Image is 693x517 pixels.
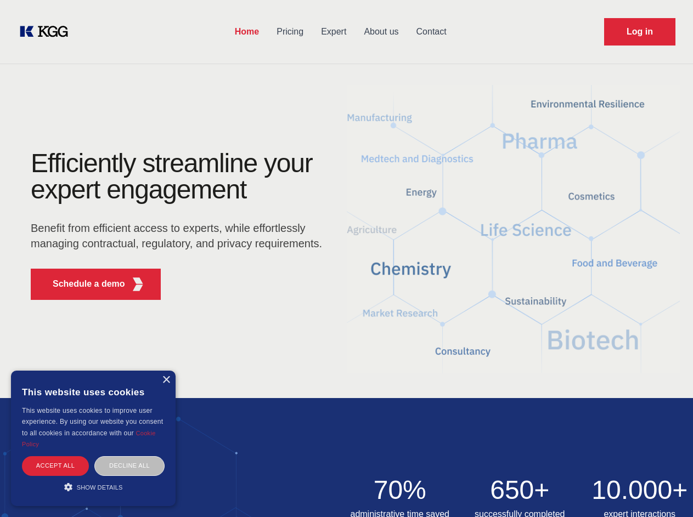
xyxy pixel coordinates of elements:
a: Contact [408,18,455,46]
div: Show details [22,481,165,492]
div: Accept all [22,456,89,475]
iframe: Chat Widget [638,464,693,517]
div: This website uses cookies [22,379,165,405]
div: Decline all [94,456,165,475]
h2: 70% [347,477,454,503]
img: KGG Fifth Element RED [131,277,145,291]
div: Close [162,376,170,384]
a: Pricing [268,18,312,46]
a: Request Demo [604,18,675,46]
img: KGG Fifth Element RED [347,71,680,387]
h1: Efficiently streamline your expert engagement [31,150,329,203]
a: Home [226,18,268,46]
h2: 650+ [466,477,573,503]
p: Schedule a demo [53,277,125,291]
button: Schedule a demoKGG Fifth Element RED [31,269,161,300]
a: KOL Knowledge Platform: Talk to Key External Experts (KEE) [18,23,77,41]
span: Show details [77,484,123,491]
a: Expert [312,18,355,46]
span: This website uses cookies to improve user experience. By using our website you consent to all coo... [22,407,163,437]
p: Benefit from efficient access to experts, while effortlessly managing contractual, regulatory, an... [31,220,329,251]
a: About us [355,18,407,46]
a: Cookie Policy [22,430,156,447]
